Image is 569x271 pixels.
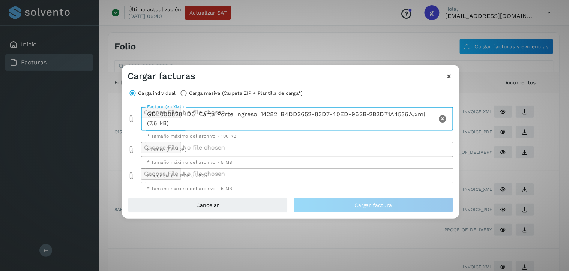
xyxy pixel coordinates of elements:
[294,198,453,213] button: Cargar factura
[189,88,303,99] label: Carga masiva (Carpeta ZIP + Plantilla de carga*)
[147,160,447,165] div: * Tamaño máximo del archivo - 5 MB
[128,198,288,213] button: Cancelar
[141,107,437,131] div: GDL000828HD6_Carta Porte Ingreso_14282_B4DD2652-83D7-40ED-962B-2B2D71A4536A.xml (7.6 kB)
[128,172,135,180] i: Evidencia (en PDF o JPG) prepended action
[196,202,219,208] span: Cancelar
[147,186,447,191] div: * Tamaño máximo del archivo - 5 MB
[147,134,447,138] div: * Tamaño máximo del archivo - 100 KB
[128,115,135,123] i: Factura (en XML) prepended action
[354,202,392,208] span: Cargar factura
[438,114,447,123] i: Clear Factura (en XML)
[128,71,196,82] h3: Cargar facturas
[138,88,176,99] label: Carga individual
[128,146,135,153] i: Factura (en PDF) prepended action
